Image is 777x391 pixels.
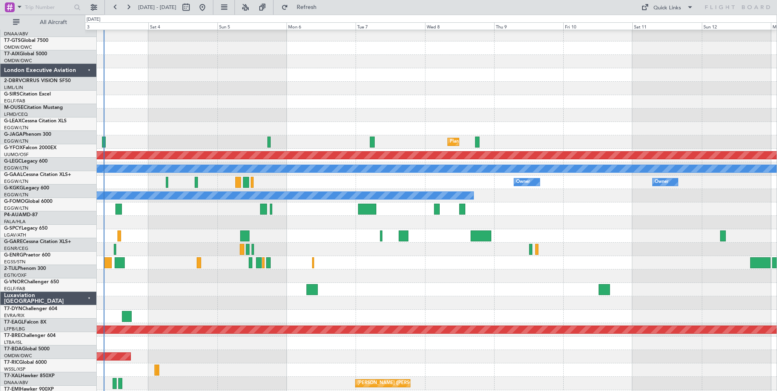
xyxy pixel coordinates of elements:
span: 2-TIJL [4,266,17,271]
a: T7-BDAGlobal 5000 [4,347,50,352]
span: T7-BRE [4,333,21,338]
span: G-SIRS [4,92,20,97]
a: 2-TIJLPhenom 300 [4,266,46,271]
div: [PERSON_NAME] ([PERSON_NAME] Intl) [358,377,443,389]
div: Sat 11 [632,22,701,30]
span: G-GAAL [4,172,23,177]
a: DNAA/ABV [4,31,28,37]
a: T7-GTSGlobal 7500 [4,38,48,43]
a: G-JAGAPhenom 300 [4,132,51,137]
a: DNAA/ABV [4,380,28,386]
div: Owner [655,176,668,188]
a: G-FOMOGlobal 6000 [4,199,52,204]
a: G-SPCYLegacy 650 [4,226,48,231]
a: T7-DYNChallenger 604 [4,306,57,311]
a: OMDW/DWC [4,58,32,64]
a: G-VNORChallenger 650 [4,280,59,285]
a: EGLF/FAB [4,98,25,104]
a: EGGW/LTN [4,165,28,171]
span: G-YFOX [4,146,23,150]
span: G-LEGC [4,159,22,164]
span: P4-AUA [4,213,22,217]
a: T7-EAGLFalcon 8X [4,320,46,325]
a: EGTK/OXF [4,272,26,278]
span: G-LEAX [4,119,22,124]
a: EGLF/FAB [4,286,25,292]
a: M-OUSECitation Mustang [4,105,63,110]
a: LFPB/LBG [4,326,25,332]
span: T7-BDA [4,347,22,352]
a: G-YFOXFalcon 2000EX [4,146,56,150]
div: Wed 8 [425,22,494,30]
a: EGGW/LTN [4,192,28,198]
a: LIML/LIN [4,85,23,91]
a: EVRA/RIX [4,313,24,319]
a: LFMD/CEQ [4,111,28,117]
div: Fri 3 [79,22,148,30]
span: G-GARE [4,239,23,244]
div: [DATE] [87,16,100,23]
a: WSSL/XSP [4,366,26,372]
a: P4-AUAMD-87 [4,213,38,217]
span: T7-DYN [4,306,22,311]
span: T7-XAL [4,374,21,378]
a: OMDW/DWC [4,44,32,50]
button: Quick Links [637,1,697,14]
span: M-OUSE [4,105,24,110]
button: All Aircraft [9,16,88,29]
span: T7-RIC [4,360,19,365]
div: Quick Links [653,4,681,12]
div: Mon 6 [286,22,356,30]
a: T7-AIXGlobal 5000 [4,52,47,56]
a: G-SIRSCitation Excel [4,92,51,97]
a: EGGW/LTN [4,138,28,144]
a: T7-XALHawker 850XP [4,374,54,378]
div: Sun 12 [702,22,771,30]
button: Refresh [278,1,326,14]
a: EGGW/LTN [4,205,28,211]
div: Fri 10 [563,22,632,30]
a: FALA/HLA [4,219,26,225]
a: G-GAALCessna Citation XLS+ [4,172,71,177]
div: Owner [516,176,530,188]
span: G-SPCY [4,226,22,231]
span: G-JAGA [4,132,23,137]
a: EGNR/CEG [4,245,28,252]
span: G-KGKG [4,186,23,191]
a: EGGW/LTN [4,178,28,185]
a: T7-BREChallenger 604 [4,333,56,338]
a: UUMO/OSF [4,152,28,158]
a: G-KGKGLegacy 600 [4,186,49,191]
input: Trip Number [25,1,72,13]
a: G-LEAXCessna Citation XLS [4,119,67,124]
a: OMDW/DWC [4,353,32,359]
span: T7-EAGL [4,320,24,325]
div: Planned Maint [GEOGRAPHIC_DATA] ([GEOGRAPHIC_DATA]) [450,136,578,148]
a: T7-RICGlobal 6000 [4,360,47,365]
span: Refresh [290,4,324,10]
span: G-ENRG [4,253,23,258]
a: 2-DBRVCIRRUS VISION SF50 [4,78,71,83]
span: G-VNOR [4,280,24,285]
span: T7-AIX [4,52,20,56]
span: 2-DBRV [4,78,22,83]
a: G-GARECessna Citation XLS+ [4,239,71,244]
span: All Aircraft [21,20,86,25]
a: EGSS/STN [4,259,26,265]
div: Sat 4 [148,22,217,30]
div: Thu 9 [494,22,563,30]
a: LGAV/ATH [4,232,26,238]
span: G-FOMO [4,199,25,204]
div: Sun 5 [217,22,286,30]
a: G-ENRGPraetor 600 [4,253,50,258]
a: G-LEGCLegacy 600 [4,159,48,164]
a: EGGW/LTN [4,125,28,131]
a: LTBA/ISL [4,339,22,345]
span: T7-GTS [4,38,21,43]
span: [DATE] - [DATE] [138,4,176,11]
div: Tue 7 [356,22,425,30]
